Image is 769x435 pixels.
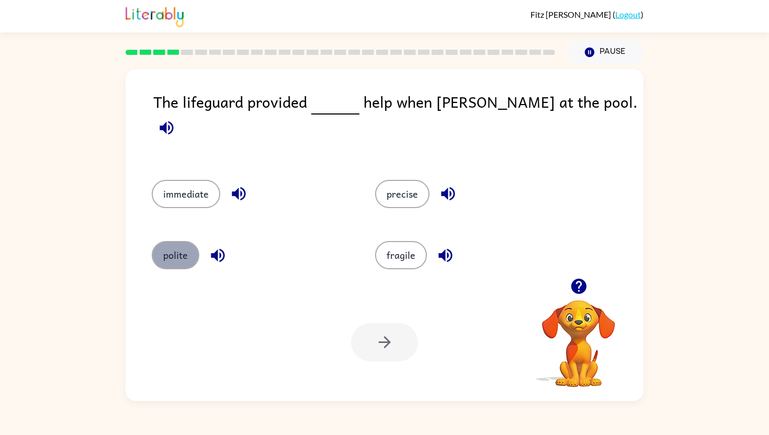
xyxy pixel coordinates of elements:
a: Logout [615,9,641,19]
div: The lifeguard provided help when [PERSON_NAME] at the pool. [153,90,643,159]
img: Literably [126,4,184,27]
div: ( ) [530,9,643,19]
button: polite [152,241,199,269]
button: fragile [375,241,427,269]
button: immediate [152,180,220,208]
button: precise [375,180,429,208]
span: Fitz [PERSON_NAME] [530,9,613,19]
video: Your browser must support playing .mp4 files to use Literably. Please try using another browser. [526,284,631,388]
button: Pause [568,40,643,64]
